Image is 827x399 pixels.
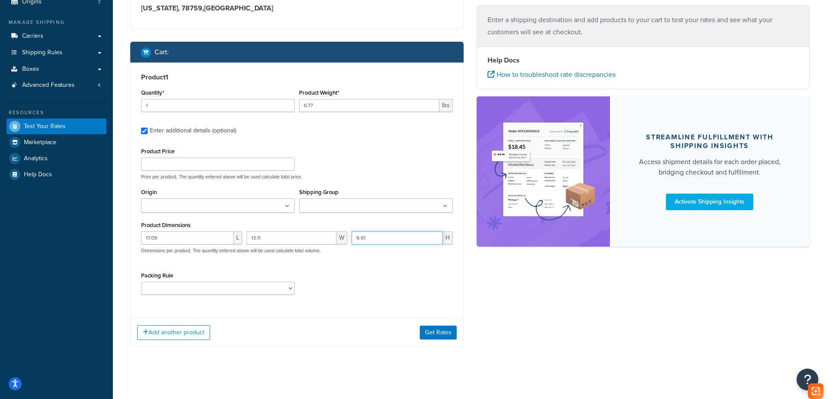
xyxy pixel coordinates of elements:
span: Help Docs [24,171,52,178]
a: Test Your Rates [7,119,106,134]
p: Enter a shipping destination and add products to your cart to test your rates and see what your c... [488,14,799,38]
span: Boxes [22,66,39,73]
a: Analytics [7,151,106,166]
label: Origin [141,189,157,195]
div: Resources [7,109,106,116]
button: Add another product [137,325,210,340]
label: Packing Rule [141,272,173,279]
div: Streamline Fulfillment with Shipping Insights [631,133,789,150]
span: Shipping Rules [22,49,63,56]
a: Advanced Features4 [7,77,106,93]
a: Shipping Rules [7,45,106,61]
label: Product Dimensions [141,222,191,228]
h3: [US_STATE], 78759 , [GEOGRAPHIC_DATA] [141,4,453,13]
a: Carriers [7,28,106,44]
span: lbs [439,99,453,112]
span: 4 [98,82,101,89]
span: Advanced Features [22,82,75,89]
span: H [443,231,453,244]
a: Activate Shipping Insights [666,194,753,210]
button: Open Resource Center [797,369,818,390]
label: Shipping Group [299,189,339,195]
label: Quantity* [141,89,164,96]
li: Advanced Features [7,77,106,93]
div: Enter additional details (optional) [150,125,236,137]
label: Product Weight* [299,89,339,96]
span: W [336,231,347,244]
input: 0 [141,99,295,112]
a: How to troubleshoot rate discrepancies [488,69,616,79]
span: Analytics [24,155,48,162]
span: Marketplace [24,139,56,146]
p: Price per product. The quantity entered above will be used calculate total price. [139,174,455,180]
p: Dimensions per product. The quantity entered above will be used calculate total volume. [139,247,321,254]
h4: Help Docs [488,55,799,66]
button: Get Rates [420,326,457,340]
h3: Product 1 [141,73,453,82]
img: feature-image-si-e24932ea9b9fcd0ff835db86be1ff8d589347e8876e1638d903ea230a36726be.png [490,109,597,234]
div: Access shipment details for each order placed, bridging checkout and fulfillment. [631,157,789,178]
label: Product Price [141,148,175,155]
div: Manage Shipping [7,19,106,26]
span: Carriers [22,33,43,40]
span: Test Your Rates [24,123,66,130]
a: Boxes [7,61,106,77]
input: Enter additional details (optional) [141,128,148,134]
input: 0.00 [299,99,439,112]
a: Marketplace [7,135,106,150]
a: Help Docs [7,167,106,182]
span: L [234,231,242,244]
h2: Cart : [155,48,169,56]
